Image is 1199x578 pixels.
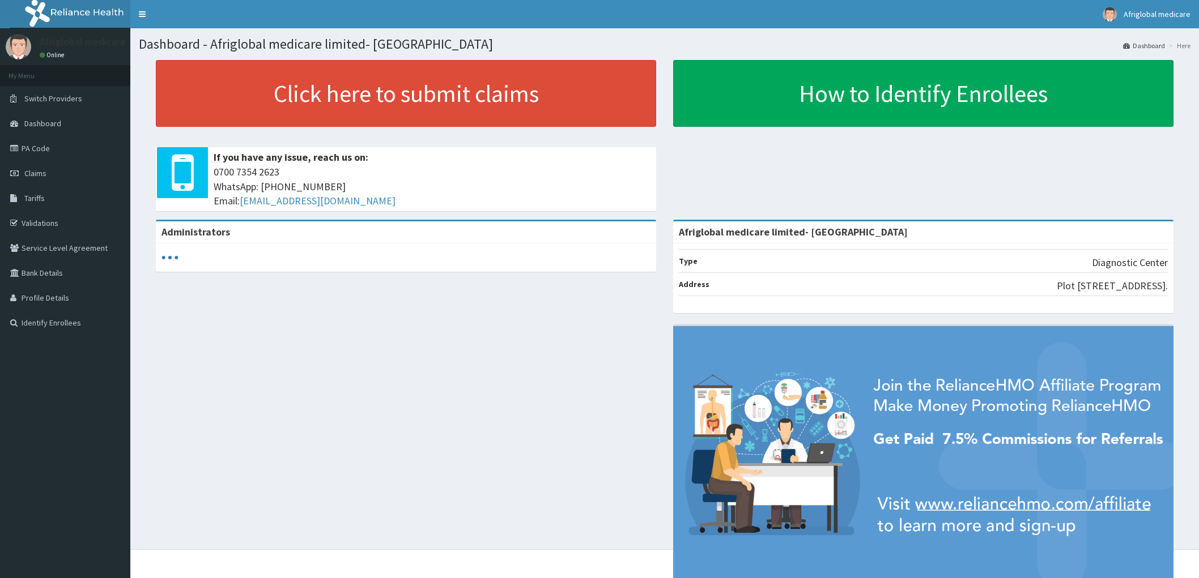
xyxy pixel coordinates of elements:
b: Type [679,256,698,266]
li: Here [1166,41,1191,50]
span: Switch Providers [24,93,82,104]
b: Administrators [161,225,230,238]
a: Click here to submit claims [156,60,656,127]
svg: audio-loading [161,249,178,266]
span: Tariffs [24,193,45,203]
strong: Afriglobal medicare limited- [GEOGRAPHIC_DATA] [679,225,908,238]
p: Diagnostic Center [1092,255,1168,270]
img: User Image [6,34,31,59]
p: Afriglobal medicare [40,37,126,47]
b: Address [679,279,709,289]
span: Claims [24,168,46,178]
h1: Dashboard - Afriglobal medicare limited- [GEOGRAPHIC_DATA] [139,37,1191,52]
a: Dashboard [1123,41,1165,50]
p: Plot [STREET_ADDRESS]. [1057,279,1168,293]
span: Afriglobal medicare [1124,9,1191,19]
a: How to Identify Enrollees [673,60,1174,127]
span: Dashboard [24,118,61,129]
a: [EMAIL_ADDRESS][DOMAIN_NAME] [240,194,396,207]
a: Online [40,51,67,59]
img: User Image [1103,7,1117,22]
span: 0700 7354 2623 WhatsApp: [PHONE_NUMBER] Email: [214,165,650,208]
b: If you have any issue, reach us on: [214,151,368,164]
